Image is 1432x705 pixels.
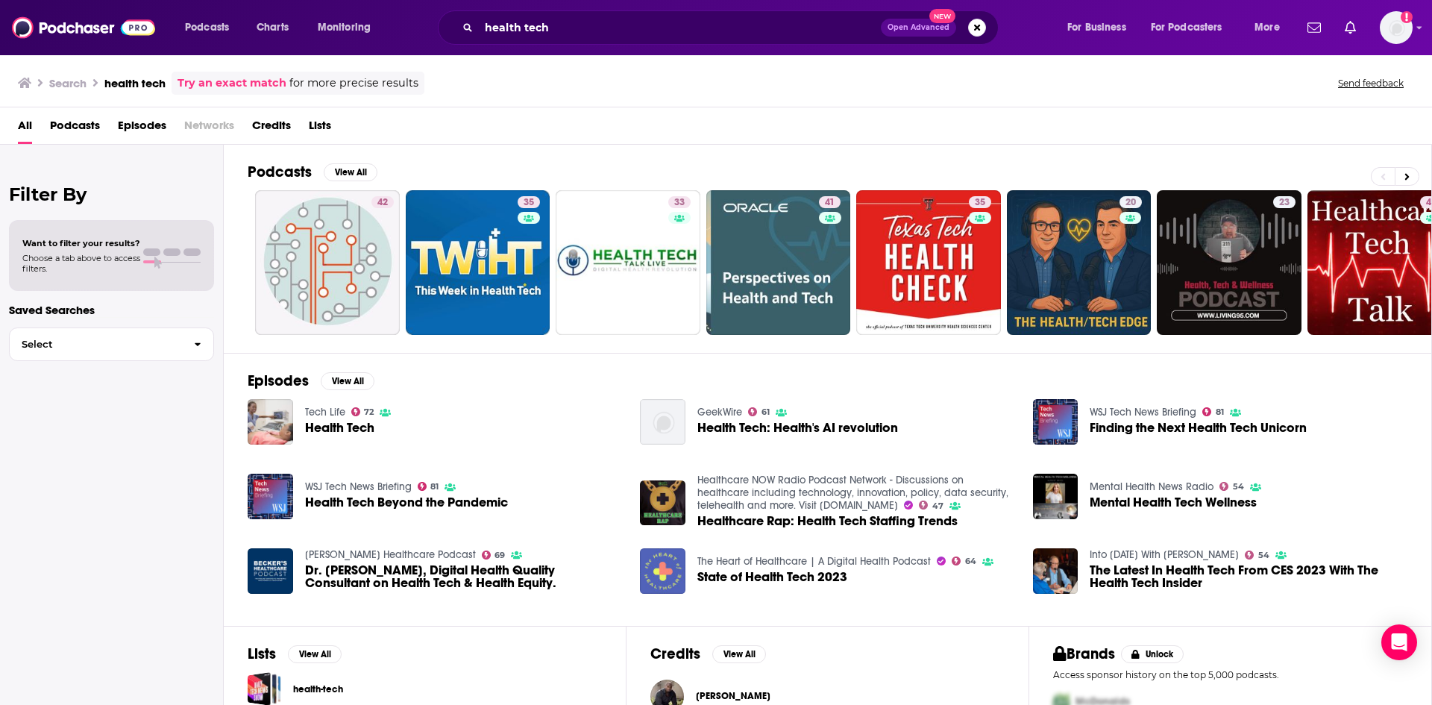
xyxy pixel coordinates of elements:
[452,10,1013,45] div: Search podcasts, credits, & more...
[305,422,374,434] a: Health Tech
[1090,480,1213,493] a: Mental Health News Radio
[1033,474,1078,519] img: Mental Health Tech Wellness
[178,75,286,92] a: Try an exact match
[305,480,412,493] a: WSJ Tech News Briefing
[1245,551,1269,560] a: 54
[1233,483,1244,490] span: 54
[640,399,685,445] img: Health Tech: Health's AI revolution
[22,253,140,274] span: Choose a tab above to access filters.
[289,75,418,92] span: for more precise results
[712,645,766,663] button: View All
[819,196,841,208] a: 41
[252,113,291,144] a: Credits
[12,13,155,42] img: Podchaser - Follow, Share and Rate Podcasts
[650,645,700,663] h2: Credits
[1053,645,1115,663] h2: Brands
[888,24,949,31] span: Open Advanced
[248,163,312,181] h2: Podcasts
[881,19,956,37] button: Open AdvancedNew
[377,195,388,210] span: 42
[248,163,377,181] a: PodcastsView All
[248,474,293,519] a: Health Tech Beyond the Pandemic
[825,195,835,210] span: 41
[50,113,100,144] span: Podcasts
[185,17,229,38] span: Podcasts
[952,557,976,565] a: 64
[371,196,394,208] a: 42
[524,195,534,210] span: 35
[969,196,991,208] a: 35
[706,190,851,335] a: 41
[965,558,976,565] span: 64
[697,406,742,419] a: GeekWire
[1244,16,1298,40] button: open menu
[305,564,623,589] span: Dr. [PERSON_NAME], Digital Health Quality Consultant on Health Tech & Health Equity.
[1090,422,1307,434] a: Finding the Next Health Tech Unicorn
[184,113,234,144] span: Networks
[1090,564,1407,589] span: The Latest In Health Tech From CES 2023 With The Health Tech Insider
[1401,11,1413,23] svg: Add a profile image
[1380,11,1413,44] button: Show profile menu
[761,409,770,416] span: 61
[248,399,293,445] img: Health Tech
[1007,190,1152,335] a: 20
[10,339,182,349] span: Select
[1119,196,1142,208] a: 20
[1202,407,1224,416] a: 81
[975,195,985,210] span: 35
[1033,548,1078,594] img: The Latest In Health Tech From CES 2023 With The Health Tech Insider
[1053,669,1407,680] p: Access sponsor history on the top 5,000 podcasts.
[255,190,400,335] a: 42
[1301,15,1327,40] a: Show notifications dropdown
[640,548,685,594] img: State of Health Tech 2023
[1067,17,1126,38] span: For Business
[307,16,390,40] button: open menu
[1090,496,1257,509] a: Mental Health Tech Wellness
[430,483,439,490] span: 81
[248,548,293,594] img: Dr. Erkeda DeRouen, Digital Health Quality Consultant on Health Tech & Health Equity.
[696,690,770,702] a: Noah Addy
[1151,17,1222,38] span: For Podcasters
[518,196,540,208] a: 35
[1219,482,1244,491] a: 54
[324,163,377,181] button: View All
[248,645,342,663] a: ListsView All
[18,113,32,144] a: All
[49,76,87,90] h3: Search
[309,113,331,144] a: Lists
[697,474,1008,512] a: Healthcare NOW Radio Podcast Network - Discussions on healthcare including technology, innovation...
[305,406,345,419] a: Tech Life
[1090,548,1239,561] a: Into Tomorrow With Dave Graveline
[118,113,166,144] a: Episodes
[932,503,943,510] span: 47
[1279,195,1290,210] span: 23
[479,16,881,40] input: Search podcasts, credits, & more...
[697,422,898,434] a: Health Tech: Health's AI revolution
[1381,624,1417,660] div: Open Intercom Messenger
[650,645,766,663] a: CreditsView All
[1057,16,1145,40] button: open menu
[305,496,508,509] a: Health Tech Beyond the Pandemic
[247,16,298,40] a: Charts
[248,372,309,390] h2: Episodes
[696,690,770,702] span: [PERSON_NAME]
[697,515,958,527] span: Healthcare Rap: Health Tech Staffing Trends
[1033,399,1078,445] a: Finding the Next Health Tech Unicorn
[9,328,214,361] button: Select
[293,681,343,698] a: health-tech
[248,645,276,663] h2: Lists
[418,482,439,491] a: 81
[1380,11,1413,44] span: Logged in as nbaderrubenstein
[697,555,931,568] a: The Heart of Healthcare | A Digital Health Podcast
[1334,77,1408,90] button: Send feedback
[640,480,685,526] img: Healthcare Rap: Health Tech Staffing Trends
[1339,15,1362,40] a: Show notifications dropdown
